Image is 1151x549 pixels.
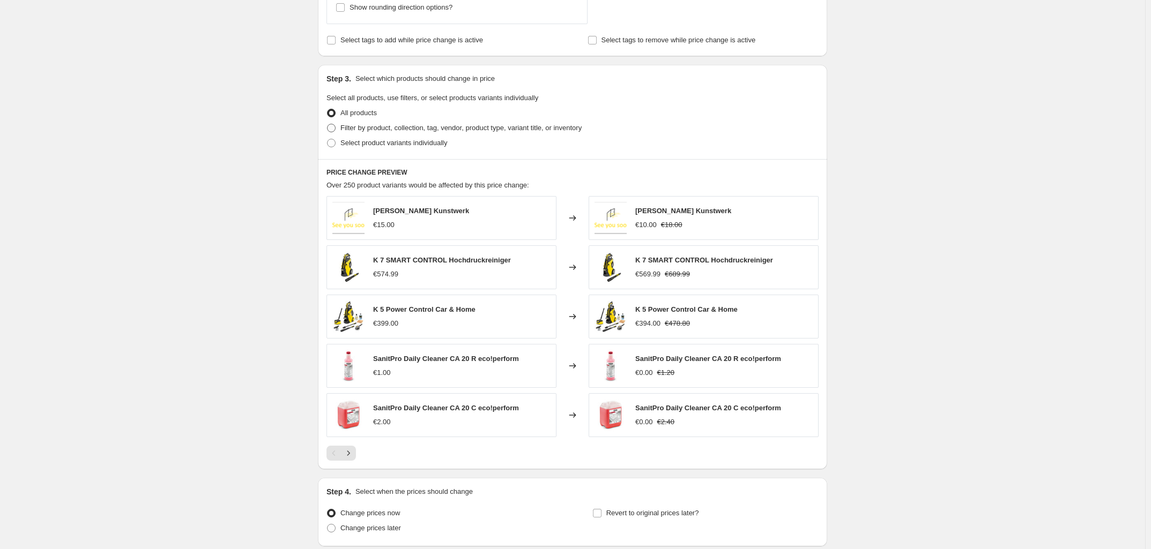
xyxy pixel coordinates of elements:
img: d2_784b5838-a2c5-4cd6-a198-5ada10260ab9_80x.jpg [595,399,627,431]
span: All products [340,109,377,117]
img: img_80x.png [595,202,627,234]
div: €1.00 [373,367,391,378]
span: K 5 Power Control Car & Home [635,305,738,313]
div: €10.00 [635,220,657,230]
span: SanitPro Daily Cleaner CA 20 C eco!perform [635,404,781,412]
span: Filter by product, collection, tag, vendor, product type, variant title, or inventory [340,124,582,132]
nav: Pagination [326,446,356,461]
strike: €1.20 [657,367,675,378]
span: SanitPro Daily Cleaner CA 20 R eco!perform [635,355,781,363]
div: €394.00 [635,318,660,329]
span: Select tags to remove while price change is active [602,36,756,44]
p: Select which products should change in price [355,73,495,84]
span: SanitPro Daily Cleaner CA 20 R eco!perform [373,355,519,363]
span: K 7 SMART CONTROL Hochdruckreiniger [635,256,773,264]
div: €2.00 [373,417,391,427]
img: d2_71de58a2-08d5-4476-8fa8-d68fb16e4b40_80x.jpg [595,350,627,382]
img: img_80x.png [332,202,365,234]
strike: €2.40 [657,417,675,427]
button: Next [341,446,356,461]
p: Select when the prices should change [355,486,473,497]
span: K 7 SMART CONTROL Hochdruckreiniger [373,256,511,264]
strike: €18.00 [661,220,682,230]
img: d0_80x.jpg [332,251,365,283]
img: d2_71de58a2-08d5-4476-8fa8-d68fb16e4b40_80x.jpg [332,350,365,382]
img: d0_80x.jpg [595,251,627,283]
div: €574.99 [373,269,398,280]
h6: PRICE CHANGE PREVIEW [326,168,819,177]
img: d1_80x.jpg [332,300,365,333]
span: Select product variants individually [340,139,447,147]
span: [PERSON_NAME] Kunstwerk [373,207,469,215]
span: [PERSON_NAME] Kunstwerk [635,207,731,215]
div: €399.00 [373,318,398,329]
span: Change prices later [340,524,401,532]
span: K 5 Power Control Car & Home [373,305,476,313]
span: Change prices now [340,509,400,517]
span: Over 250 product variants would be affected by this price change: [326,181,529,189]
img: d1_80x.jpg [595,300,627,333]
img: d2_784b5838-a2c5-4cd6-a198-5ada10260ab9_80x.jpg [332,399,365,431]
h2: Step 3. [326,73,351,84]
div: €15.00 [373,220,395,230]
span: Revert to original prices later? [606,509,699,517]
span: Select all products, use filters, or select products variants individually [326,94,538,102]
span: SanitPro Daily Cleaner CA 20 C eco!perform [373,404,519,412]
span: Select tags to add while price change is active [340,36,483,44]
div: €0.00 [635,417,653,427]
div: €0.00 [635,367,653,378]
h2: Step 4. [326,486,351,497]
div: €569.99 [635,269,660,280]
strike: €478.80 [665,318,690,329]
span: Show rounding direction options? [350,3,452,11]
strike: €689.99 [665,269,690,280]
